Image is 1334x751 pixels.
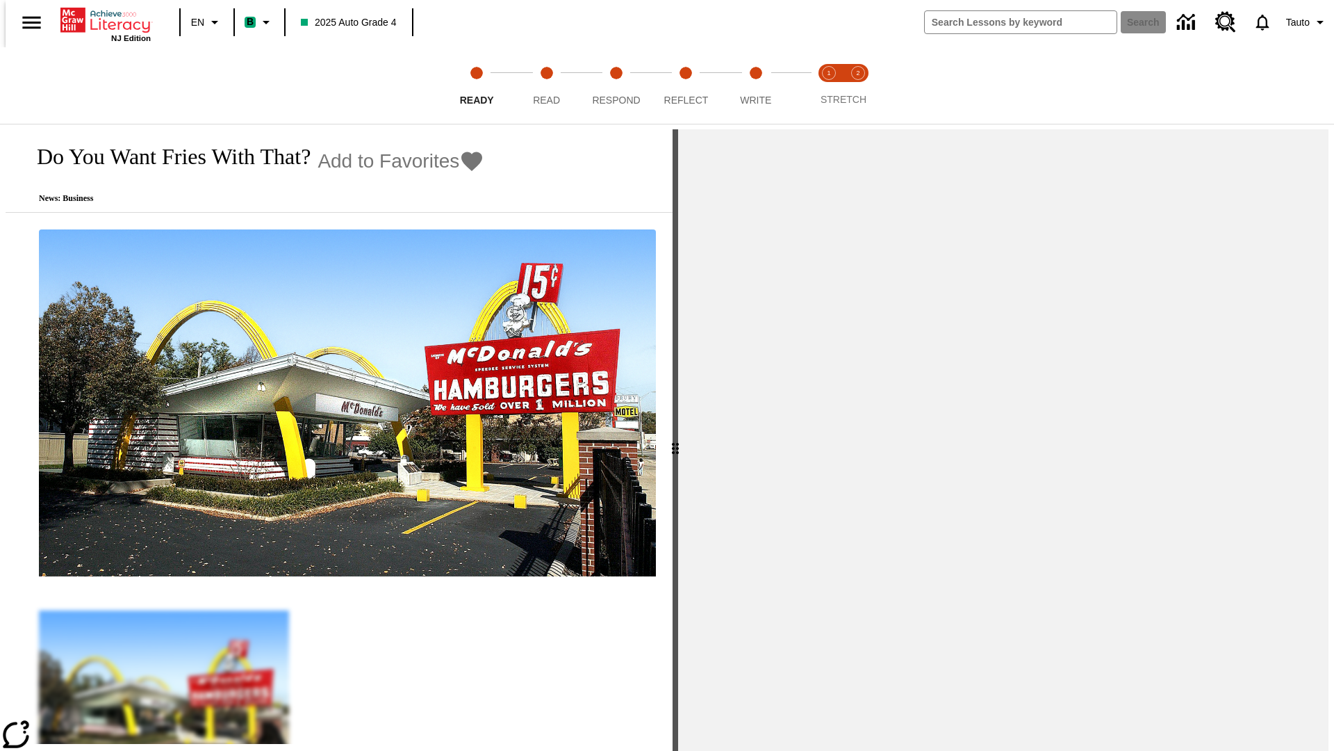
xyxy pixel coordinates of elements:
[740,95,771,106] span: Write
[506,47,586,124] button: Read step 2 of 5
[925,11,1117,33] input: search field
[436,47,517,124] button: Ready step 1 of 5
[111,34,151,42] span: NJ Edition
[460,95,494,106] span: Ready
[39,229,656,577] img: One of the first McDonald's stores, with the iconic red sign and golden arches.
[856,70,859,76] text: 2
[1286,15,1310,30] span: Tauto
[1207,3,1244,41] a: Resource Center, Will open in new tab
[185,10,229,35] button: Language: EN, Select a language
[678,129,1328,751] div: activity
[1169,3,1207,42] a: Data Center
[645,47,726,124] button: Reflect step 4 of 5
[22,193,484,204] p: News: Business
[827,70,830,76] text: 1
[592,95,640,106] span: Respond
[809,47,849,124] button: Stretch Read step 1 of 2
[533,95,560,106] span: Read
[716,47,796,124] button: Write step 5 of 5
[22,144,311,170] h1: Do You Want Fries With That?
[191,15,204,30] span: EN
[821,94,866,105] span: STRETCH
[576,47,657,124] button: Respond step 3 of 5
[1244,4,1281,40] a: Notifications
[247,13,254,31] span: B
[239,10,280,35] button: Boost Class color is mint green. Change class color
[318,149,484,173] button: Add to Favorites - Do You Want Fries With That?
[301,15,397,30] span: 2025 Auto Grade 4
[838,47,878,124] button: Stretch Respond step 2 of 2
[60,5,151,42] div: Home
[664,95,709,106] span: Reflect
[673,129,678,751] div: Press Enter or Spacebar and then press right and left arrow keys to move the slider
[11,2,52,43] button: Open side menu
[318,150,459,172] span: Add to Favorites
[6,129,673,744] div: reading
[1281,10,1334,35] button: Profile/Settings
